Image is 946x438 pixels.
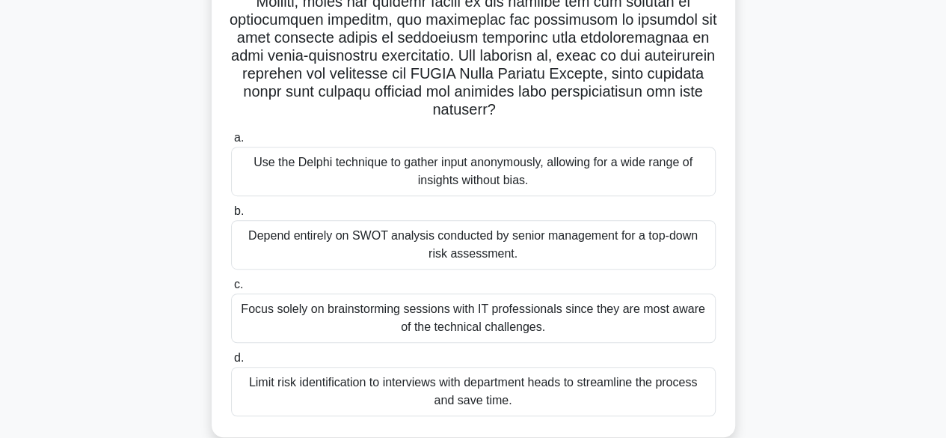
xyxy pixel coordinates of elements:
[234,278,243,291] span: c.
[231,293,716,343] div: Focus solely on brainstorming sessions with IT professionals since they are most aware of the tec...
[234,131,244,144] span: a.
[231,147,716,196] div: Use the Delphi technique to gather input anonymously, allowing for a wide range of insights witho...
[234,204,244,217] span: b.
[231,220,716,270] div: Depend entirely on SWOT analysis conducted by senior management for a top-down risk assessment.
[231,367,716,416] div: Limit risk identification to interviews with department heads to streamline the process and save ...
[234,351,244,364] span: d.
